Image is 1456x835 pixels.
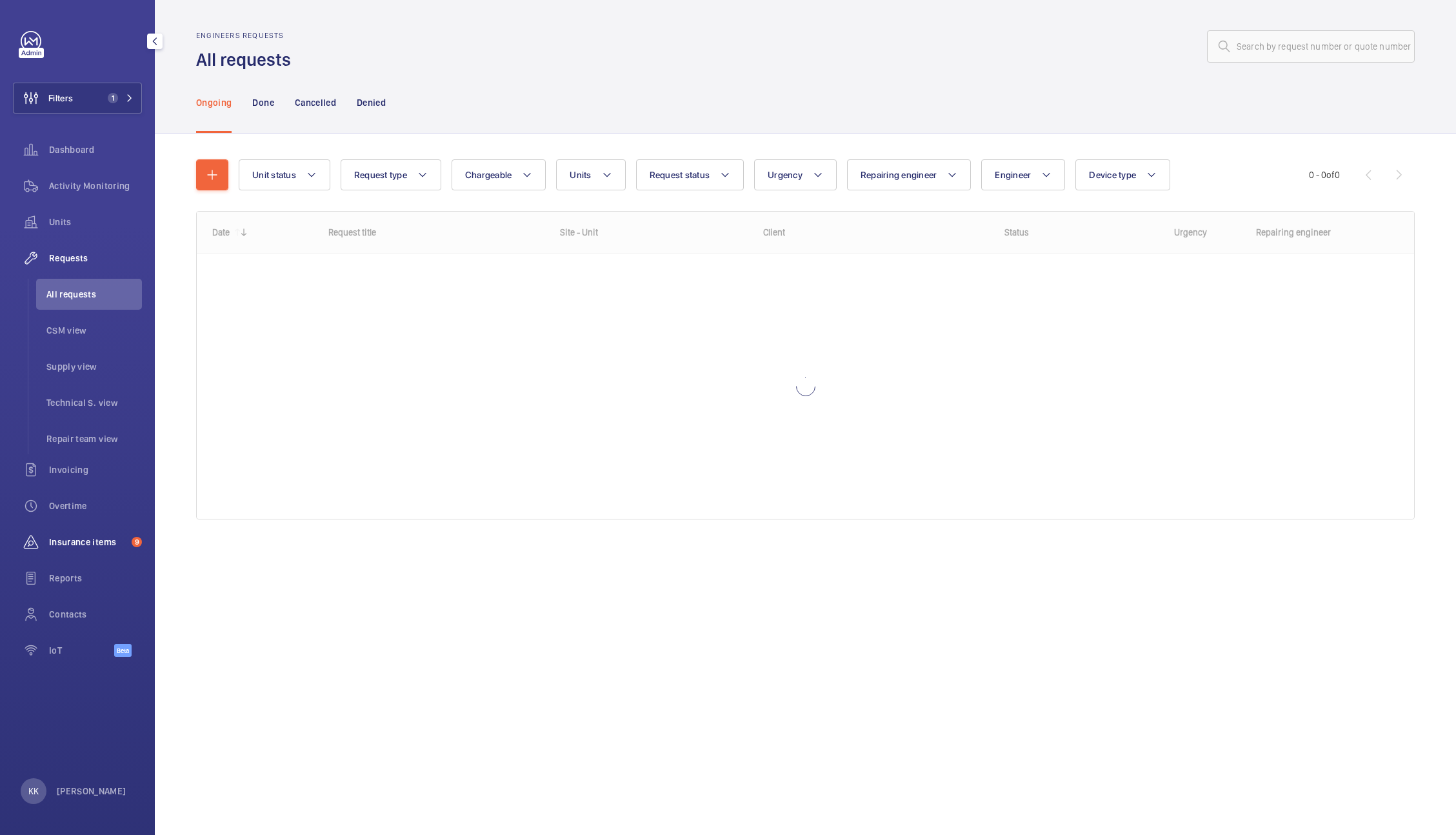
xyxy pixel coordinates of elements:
[13,83,142,114] button: Filters1
[46,324,142,337] span: CSM view
[295,96,336,109] p: Cancelled
[49,216,142,228] span: Units
[1309,170,1340,179] span: 0 - 0 0
[46,288,142,301] span: All requests
[48,92,73,105] span: Filters
[357,96,386,109] p: Denied
[1075,159,1170,190] button: Device type
[452,159,546,190] button: Chargeable
[49,179,142,192] span: Activity Monitoring
[465,170,512,180] span: Chargeable
[46,432,142,445] span: Repair team view
[49,572,142,585] span: Reports
[196,31,299,40] h2: Engineers requests
[252,96,274,109] p: Done
[108,93,118,103] span: 1
[570,170,591,180] span: Units
[861,170,937,180] span: Repairing engineer
[49,644,114,657] span: IoT
[239,159,330,190] button: Unit status
[981,159,1065,190] button: Engineer
[114,644,132,657] span: Beta
[196,96,232,109] p: Ongoing
[28,785,39,798] p: KK
[1089,170,1136,180] span: Device type
[252,170,296,180] span: Unit status
[847,159,972,190] button: Repairing engineer
[636,159,744,190] button: Request status
[49,252,142,265] span: Requests
[196,48,299,72] h1: All requests
[768,170,803,180] span: Urgency
[46,396,142,409] span: Technical S. view
[995,170,1031,180] span: Engineer
[754,159,837,190] button: Urgency
[57,785,126,798] p: [PERSON_NAME]
[49,608,142,621] span: Contacts
[46,360,142,373] span: Supply view
[132,537,142,547] span: 9
[556,159,625,190] button: Units
[49,463,142,476] span: Invoicing
[341,159,441,190] button: Request type
[650,170,710,180] span: Request status
[354,170,407,180] span: Request type
[49,536,126,548] span: Insurance items
[1326,170,1335,180] span: of
[49,499,142,512] span: Overtime
[1207,30,1415,63] input: Search by request number or quote number
[49,143,142,156] span: Dashboard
